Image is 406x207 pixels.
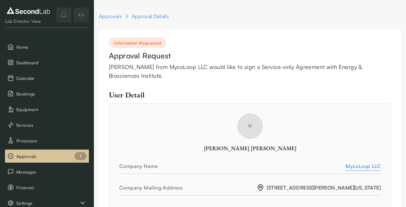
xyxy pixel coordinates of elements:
[119,184,257,191] div: Company Mailing Address
[5,71,89,85] button: Calendar
[109,51,391,61] div: Approval Request
[75,152,86,160] div: 1
[16,75,86,81] span: Calendar
[16,59,86,66] span: Dashboard
[5,87,89,100] button: Bookings
[74,7,89,22] button: Expand/Collapse sidebar
[119,144,381,152] div: [PERSON_NAME] [PERSON_NAME]
[16,122,86,128] span: Services
[5,134,89,147] button: Processes
[109,37,166,48] div: Information Requested
[5,56,89,69] button: Dashboard
[5,118,89,131] button: Services
[109,90,391,100] div: User Detail
[5,18,52,24] div: Lab Director View
[5,6,52,16] img: logo
[16,106,86,113] span: Equipment
[5,150,89,163] button: Approvals
[56,7,71,22] button: notifications
[16,137,86,144] span: Processes
[109,62,391,81] div: [PERSON_NAME] from MycoLoop LLC would like to sign a Service-only Agreement with Energy & Bioscie...
[16,184,86,191] span: Finances
[132,12,169,20] div: Approval Details
[16,153,86,160] span: Approvals
[346,162,381,170] a: MycoLoop LLC
[5,40,89,53] button: Home
[16,91,86,97] span: Bookings
[5,103,89,116] button: Equipment
[119,162,346,170] div: Company Name
[5,181,89,194] button: Finances
[119,134,381,152] a: W[PERSON_NAME] [PERSON_NAME]
[238,114,263,139] span: W
[257,184,381,191] span: [STREET_ADDRESS][PERSON_NAME][US_STATE]
[16,44,86,50] span: Home
[16,169,86,175] span: Messages
[16,200,79,206] span: Settings
[5,165,89,178] button: Messages
[99,12,122,20] a: Approvals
